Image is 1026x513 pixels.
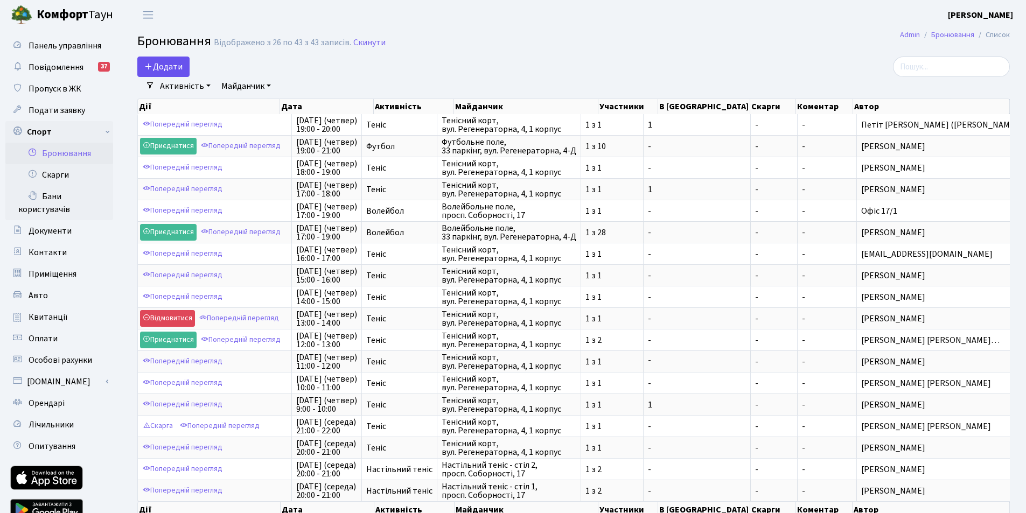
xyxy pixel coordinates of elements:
[442,461,576,478] span: Настільний теніс - стіл 2, просп. Соборності, 17
[366,228,432,237] span: Волейбол
[5,306,113,328] a: Квитанції
[598,99,659,114] th: Участники
[750,99,796,114] th: Скарги
[755,357,793,366] span: -
[442,353,576,370] span: Тенісний корт, вул. Регенераторна, 4, 1 корпус
[442,224,576,241] span: Волейбольне поле, 33 паркінг, вул. Регенераторна, 4-Д
[948,9,1013,22] a: [PERSON_NAME]
[755,336,793,345] span: -
[802,485,805,497] span: -
[648,465,746,474] span: -
[140,461,225,477] a: Попередній перегляд
[296,289,357,306] span: [DATE] (четвер) 14:00 - 15:00
[802,356,805,368] span: -
[585,164,639,172] span: 1 з 1
[374,99,454,114] th: Активність
[755,422,793,431] span: -
[296,418,357,435] span: [DATE] (середа) 21:00 - 22:00
[296,482,357,500] span: [DATE] (середа) 20:00 - 21:00
[585,379,639,388] span: 1 з 1
[755,444,793,452] span: -
[140,267,225,284] a: Попередній перегляд
[140,396,225,413] a: Попередній перегляд
[755,314,793,323] span: -
[755,185,793,194] span: -
[366,336,432,345] span: Теніс
[802,162,805,174] span: -
[648,207,746,215] span: -
[296,375,357,392] span: [DATE] (четвер) 10:00 - 11:00
[366,185,432,194] span: Теніс
[585,121,639,129] span: 1 з 1
[29,247,67,258] span: Контакти
[802,463,805,475] span: -
[366,465,432,474] span: Настільний теніс
[585,422,639,431] span: 1 з 1
[5,349,113,371] a: Особові рахунки
[140,439,225,456] a: Попередній перегляд
[648,487,746,495] span: -
[366,314,432,323] span: Теніс
[29,354,92,366] span: Особові рахунки
[442,418,576,435] span: Тенісний корт, вул. Регенераторна, 4, 1 корпус
[140,224,197,241] a: Приєднатися
[5,435,113,457] a: Опитування
[366,293,432,301] span: Теніс
[648,121,746,129] span: 1
[802,184,805,195] span: -
[442,138,576,155] span: Футбольне поле, 33 паркінг, вул. Регенераторна, 4-Д
[5,263,113,285] a: Приміщення
[5,220,113,242] a: Документи
[5,414,113,435] a: Лічильники
[296,267,357,284] span: [DATE] (четвер) 15:00 - 16:00
[366,422,432,431] span: Теніс
[648,357,746,366] span: -
[755,121,793,129] span: -
[296,332,357,349] span: [DATE] (четвер) 12:00 - 13:00
[29,440,75,452] span: Опитування
[755,250,793,258] span: -
[140,289,225,305] a: Попередній перегляд
[366,250,432,258] span: Теніс
[802,205,805,217] span: -
[296,461,357,478] span: [DATE] (середа) 20:00 - 21:00
[37,6,113,24] span: Таун
[648,142,746,151] span: -
[585,293,639,301] span: 1 з 1
[5,143,113,164] a: Бронювання
[140,116,225,133] a: Попередній перегляд
[755,465,793,474] span: -
[442,289,576,306] span: Тенісний корт, вул. Регенераторна, 4, 1 корпус
[442,396,576,413] span: Тенісний корт, вул. Регенераторна, 4, 1 корпус
[802,420,805,432] span: -
[366,207,432,215] span: Волейбол
[585,142,639,151] span: 1 з 10
[802,291,805,303] span: -
[884,24,1026,46] nav: breadcrumb
[585,185,639,194] span: 1 з 1
[177,418,262,434] a: Попередній перегляд
[29,290,48,301] span: Авто
[29,83,81,95] span: Пропуск в ЖК
[442,181,576,198] span: Тенісний корт, вул. Регенераторна, 4, 1 корпус
[5,242,113,263] a: Контакти
[366,271,432,280] span: Теніс
[198,138,283,154] a: Попередній перегляд
[802,270,805,282] span: -
[948,9,1013,21] b: [PERSON_NAME]
[29,333,58,345] span: Оплати
[198,332,283,348] a: Попередній перегляд
[648,271,746,280] span: -
[140,375,225,391] a: Попередній перегляд
[931,29,974,40] a: Бронювання
[138,99,280,114] th: Дії
[366,487,432,495] span: Настільний теніс
[366,164,432,172] span: Теніс
[296,138,357,155] span: [DATE] (четвер) 19:00 - 21:00
[454,99,598,114] th: Майданчик
[585,228,639,237] span: 1 з 28
[802,377,805,389] span: -
[648,444,746,452] span: -
[5,392,113,414] a: Орендарі
[197,310,282,327] a: Попередній перегляд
